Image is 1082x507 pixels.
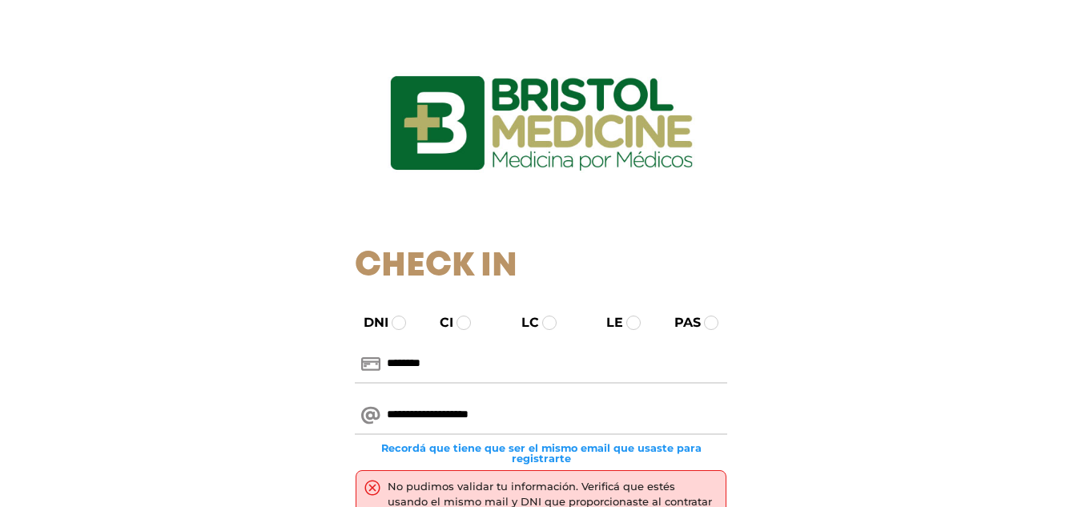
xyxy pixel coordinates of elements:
label: LE [592,313,623,332]
label: PAS [660,313,701,332]
h1: Check In [355,247,727,287]
small: Recordá que tiene que ser el mismo email que usaste para registrarte [355,443,727,464]
label: LC [507,313,539,332]
img: logo_ingresarbristol.jpg [325,19,758,227]
label: CI [425,313,453,332]
label: DNI [349,313,388,332]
